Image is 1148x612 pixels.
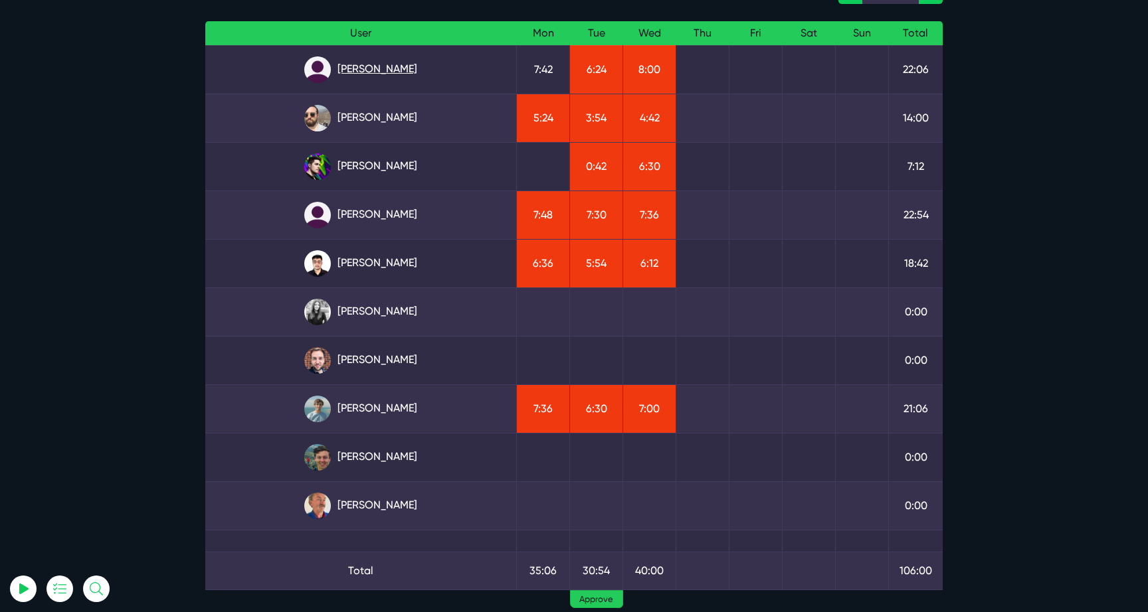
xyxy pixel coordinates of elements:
a: [PERSON_NAME] [216,493,506,519]
td: 7:00 [623,384,676,433]
td: 6:36 [517,239,570,287]
td: 6:30 [570,384,623,433]
a: [PERSON_NAME] [216,250,506,277]
td: 14:00 [889,94,943,142]
td: 0:42 [570,142,623,191]
td: 5:24 [517,94,570,142]
td: 6:24 [570,45,623,94]
img: esb8jb8dmrsykbqurfoz.jpg [304,444,331,471]
td: 4:42 [623,94,676,142]
img: xv1kmavyemxtguplm5ir.png [304,250,331,277]
td: 0:00 [889,287,943,336]
a: [PERSON_NAME] [216,347,506,374]
td: 5:54 [570,239,623,287]
a: [PERSON_NAME] [216,153,506,180]
td: 30:54 [570,552,623,589]
th: Fri [729,21,783,46]
img: tkl4csrki1nqjgf0pb1z.png [304,396,331,422]
th: Sun [836,21,889,46]
td: 3:54 [570,94,623,142]
td: Total [205,552,517,589]
img: default_qrqg0b.png [304,56,331,83]
td: 22:54 [889,191,943,239]
td: 22:06 [889,45,943,94]
img: ublsy46zpoyz6muduycb.jpg [304,105,331,131]
img: rxuxidhawjjb44sgel4e.png [304,153,331,180]
button: Log In [43,234,189,262]
input: Email [43,156,189,185]
td: 7:42 [517,45,570,94]
td: 7:30 [570,191,623,239]
a: [PERSON_NAME] [216,202,506,228]
a: Approve [570,590,623,609]
a: [PERSON_NAME] [216,444,506,471]
th: User [205,21,517,46]
th: Total [889,21,943,46]
th: Thu [676,21,729,46]
td: 35:06 [517,552,570,589]
a: [PERSON_NAME] [216,56,506,83]
td: 7:36 [623,191,676,239]
th: Wed [623,21,676,46]
td: 7:36 [517,384,570,433]
img: tfogtqcjwjterk6idyiu.jpg [304,347,331,374]
a: [PERSON_NAME] [216,396,506,422]
td: 6:30 [623,142,676,191]
a: [PERSON_NAME] [216,299,506,325]
img: canx5m3pdzrsbjzqsess.jpg [304,493,331,519]
td: 7:48 [517,191,570,239]
td: 0:00 [889,433,943,481]
td: 0:00 [889,481,943,530]
a: [PERSON_NAME] [216,105,506,131]
img: rgqpcqpgtbr9fmz9rxmm.jpg [304,299,331,325]
td: 18:42 [889,239,943,287]
th: Sat [783,21,836,46]
td: 8:00 [623,45,676,94]
td: 6:12 [623,239,676,287]
td: 21:06 [889,384,943,433]
td: 40:00 [623,552,676,589]
th: Tue [570,21,623,46]
td: 7:12 [889,142,943,191]
img: default_qrqg0b.png [304,202,331,228]
td: 106:00 [889,552,943,589]
th: Mon [517,21,570,46]
td: 0:00 [889,336,943,384]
